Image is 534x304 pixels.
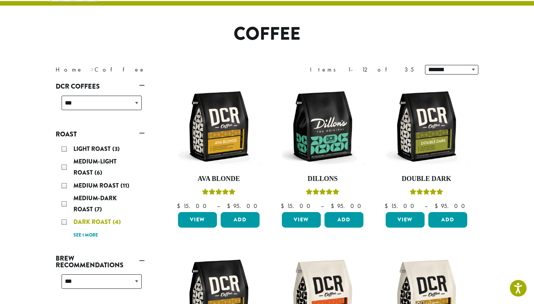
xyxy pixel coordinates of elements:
span: (6) [95,168,102,177]
div: Rated 5.00 out of 5 [202,188,235,199]
h4: Double Dark [384,175,469,183]
bdi: 95.00 [435,202,468,210]
h4: Ava Blonde [176,175,261,183]
button: Add [428,212,467,228]
bdi: 95.00 [227,202,261,210]
a: Brew Recommendations [56,252,145,271]
button: Add [324,212,363,228]
span: $ [281,202,287,210]
span: Dark Roast [73,218,113,226]
a: DCR Coffees [56,80,145,93]
div: Roast [56,141,145,243]
span: – [217,202,220,210]
h4: Dillons [280,175,365,183]
span: $ [177,202,183,210]
span: Light Roast [73,145,112,153]
span: – [321,202,324,210]
span: $ [331,202,337,210]
a: Roast [56,128,145,141]
bdi: 15.00 [385,202,418,210]
span: (3) [112,145,120,153]
nav: Breadcrumb [56,65,256,74]
span: › [91,63,93,74]
img: DCR-12oz-Ava-Blonde-Stock-scaled.png [176,84,261,169]
div: Rated 4.50 out of 5 [410,188,443,199]
a: Double DarkRated 4.50 out of 5 [384,84,469,209]
h1: Coffee [50,23,484,45]
span: Medium Roast [73,181,121,190]
a: Home [56,66,83,73]
button: Add [221,212,260,228]
div: Brew Recommendations [56,271,145,298]
img: DCR-12oz-Dillons-Stock-scaled.png [280,84,365,169]
span: $ [435,202,441,210]
span: (4) [113,218,121,226]
div: DCR Coffees [56,93,145,119]
span: Medium-Dark Roast [73,194,117,214]
span: (11) [121,181,129,190]
span: $ [227,202,233,210]
img: DCR-12oz-Double-Dark-Stock-scaled.png [384,84,469,169]
bdi: 15.00 [281,202,314,210]
span: – [425,202,428,210]
span: Medium-Light Roast [73,157,116,177]
a: Ava BlondeRated 5.00 out of 5 [176,84,261,209]
a: DillonsRated 5.00 out of 5 [280,84,365,209]
div: Rated 5.00 out of 5 [306,188,339,199]
a: View [282,212,321,228]
a: View [386,212,425,228]
a: View [178,212,217,228]
div: Items 1-12 of 35 [310,65,414,74]
a: See 1 more [73,232,98,239]
span: (7) [95,205,102,214]
span: $ [385,202,391,210]
bdi: 15.00 [177,202,210,210]
bdi: 95.00 [331,202,365,210]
